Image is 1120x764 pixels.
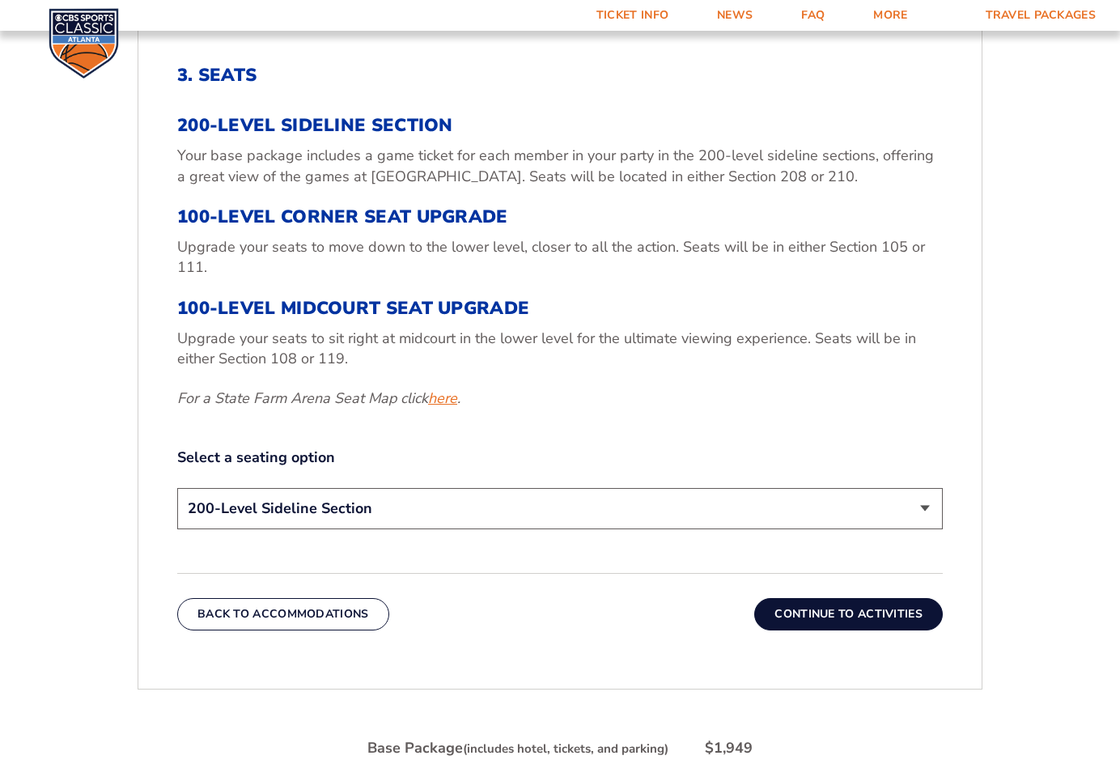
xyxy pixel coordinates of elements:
[177,146,943,186] p: Your base package includes a game ticket for each member in your party in the 200-level sideline ...
[177,298,943,319] h3: 100-Level Midcourt Seat Upgrade
[367,738,668,758] div: Base Package
[705,738,753,758] div: $1,949
[177,388,460,408] em: For a State Farm Arena Seat Map click .
[428,388,457,409] a: here
[49,8,119,79] img: CBS Sports Classic
[177,448,943,468] label: Select a seating option
[177,237,943,278] p: Upgrade your seats to move down to the lower level, closer to all the action. Seats will be in ei...
[177,598,389,630] button: Back To Accommodations
[177,206,943,227] h3: 100-Level Corner Seat Upgrade
[463,741,668,757] small: (includes hotel, tickets, and parking)
[177,65,943,86] h2: 3. Seats
[177,329,943,369] p: Upgrade your seats to sit right at midcourt in the lower level for the ultimate viewing experienc...
[754,598,943,630] button: Continue To Activities
[177,115,943,136] h3: 200-Level Sideline Section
